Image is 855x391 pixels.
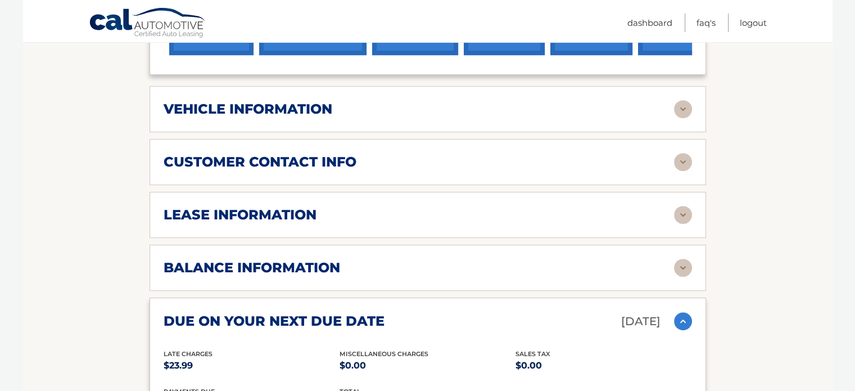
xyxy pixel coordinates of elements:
img: accordion-rest.svg [674,100,692,118]
h2: customer contact info [164,154,356,170]
h2: lease information [164,206,316,223]
img: accordion-rest.svg [674,259,692,277]
h2: due on your next due date [164,313,384,330]
img: accordion-active.svg [674,312,692,330]
span: Sales Tax [515,350,550,358]
h2: vehicle information [164,101,332,118]
span: Miscellaneous Charges [340,350,428,358]
img: accordion-rest.svg [674,206,692,224]
p: [DATE] [621,312,661,331]
p: $0.00 [340,358,515,374]
h2: balance information [164,259,340,276]
p: $23.99 [164,358,340,374]
a: Cal Automotive [89,7,207,40]
p: $0.00 [515,358,691,374]
a: FAQ's [696,14,716,32]
a: Logout [740,14,767,32]
a: Dashboard [627,14,672,32]
span: Late Charges [164,350,212,358]
img: accordion-rest.svg [674,153,692,171]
